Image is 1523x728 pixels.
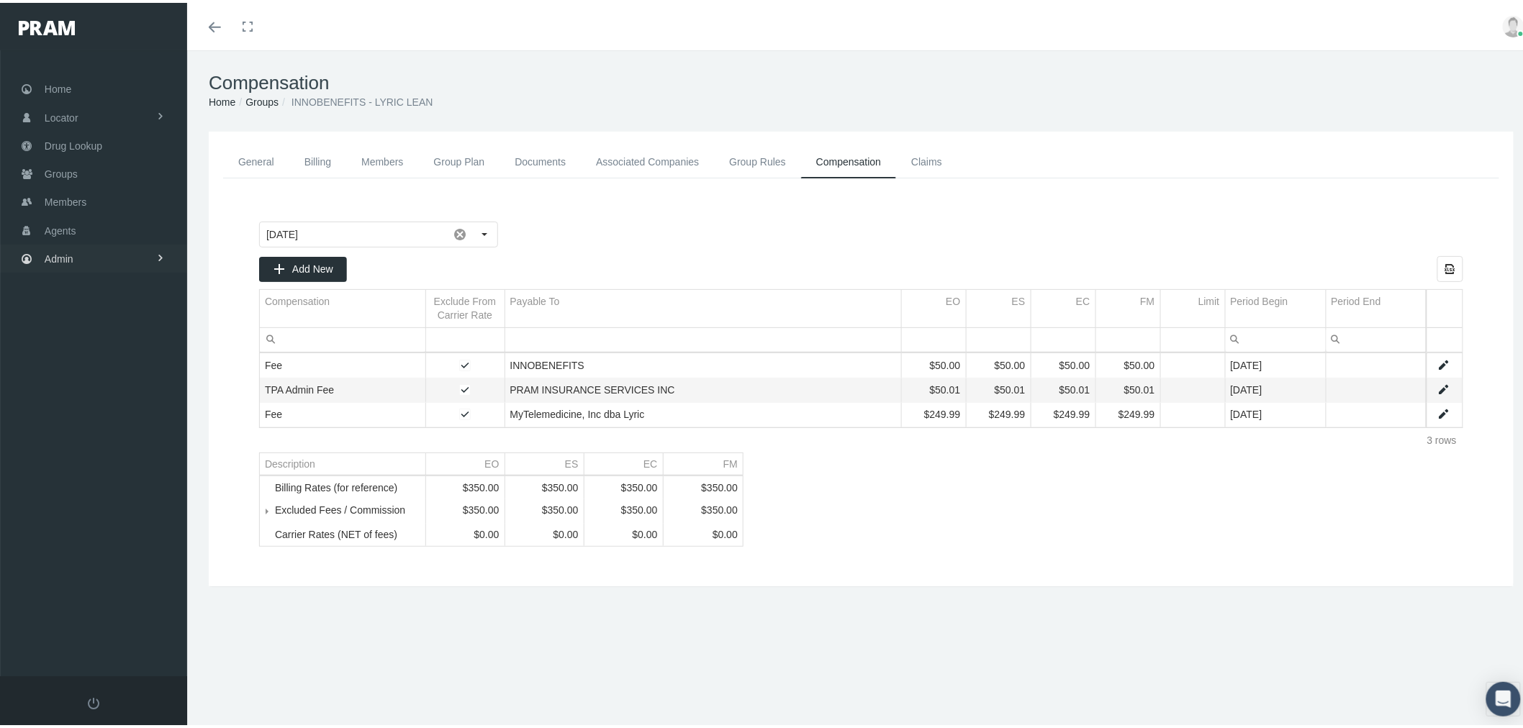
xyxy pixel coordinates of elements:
[1095,351,1160,376] td: $50.00
[966,351,1031,376] td: $50.00
[209,69,1514,91] h1: Compensation
[589,526,658,537] div: $0.00
[1031,400,1095,424] td: $249.99
[265,292,330,306] div: Compensation
[1437,253,1463,279] div: Export all data to Excel
[505,351,901,376] td: INNOBENEFITS
[1095,400,1160,424] td: $249.99
[966,376,1031,400] td: $50.01
[901,400,966,424] td: $249.99
[1326,325,1427,350] td: Filter cell
[1225,400,1326,424] td: [DATE]
[505,450,584,473] td: Column ES
[581,143,714,176] a: Associated Companies
[346,143,418,176] a: Members
[275,501,420,513] div: Excluded Fees / Commission
[260,351,425,376] td: Fee
[431,526,500,537] div: $0.00
[1225,376,1326,400] td: [DATE]
[510,501,579,513] div: $350.00
[1231,292,1288,306] div: Period Begin
[260,325,425,350] td: Filter cell
[259,253,1463,279] div: Data grid toolbar
[723,455,738,467] div: FM
[663,450,743,473] td: Column FM
[292,94,433,105] span: INNOBENEFITS - LYRIC LEAN
[45,129,102,157] span: Drug Lookup
[714,143,801,176] a: Group Rules
[1140,292,1154,306] div: FM
[1076,292,1090,306] div: EC
[505,400,901,424] td: MyTelemedicine, Inc dba Lyric
[431,479,500,491] div: $350.00
[259,424,1463,450] div: Page Navigation
[431,292,500,319] div: Exclude From Carrier Rate
[1486,679,1521,714] div: Open Intercom Messenger
[643,455,657,467] div: EC
[1031,351,1095,376] td: $50.00
[260,400,425,424] td: Fee
[1226,325,1326,349] input: Filter cell
[1332,292,1381,306] div: Period End
[209,94,235,105] a: Home
[265,455,315,467] div: Description
[45,158,78,185] span: Groups
[260,287,425,325] td: Column Compensation
[946,292,960,306] div: EO
[505,376,901,400] td: PRAM INSURANCE SERVICES INC
[1225,287,1326,325] td: Column Period Begin
[260,450,425,473] td: Column Description
[669,526,738,537] div: $0.00
[505,287,901,325] td: Column Payable To
[425,287,505,325] td: Column Exclude From Carrier Rate
[1327,325,1427,349] input: Filter cell
[901,376,966,400] td: $50.01
[260,325,425,349] input: Filter cell
[589,501,658,513] div: $350.00
[1012,292,1026,306] div: ES
[45,242,73,270] span: Admin
[431,501,500,513] div: $350.00
[1031,376,1095,400] td: $50.01
[510,526,579,537] div: $0.00
[1198,292,1220,306] div: Limit
[289,143,346,176] a: Billing
[1437,356,1450,369] a: Edit
[510,292,560,306] div: Payable To
[1437,381,1450,393] a: Edit
[510,479,579,491] div: $350.00
[901,351,966,376] td: $50.00
[669,479,738,491] div: $350.00
[259,450,744,544] div: Tree list
[292,260,333,272] span: Add New
[589,479,658,491] div: $350.00
[259,254,347,279] div: Add New
[500,143,581,176] a: Documents
[275,526,420,537] div: Carrier Rates (NET of fees)
[669,501,738,513] div: $350.00
[1095,376,1160,400] td: $50.01
[223,143,289,176] a: General
[45,73,71,100] span: Home
[45,101,78,129] span: Locator
[245,94,279,105] a: Groups
[1326,287,1427,325] td: Column Period End
[419,143,500,176] a: Group Plan
[565,455,579,467] div: ES
[966,287,1031,325] td: Column ES
[275,479,420,491] div: Billing Rates (for reference)
[484,455,499,467] div: EO
[19,18,75,32] img: PRAM_20_x_78.png
[1095,287,1160,325] td: Column FM
[45,214,76,242] span: Agents
[901,287,966,325] td: Column EO
[260,376,425,400] td: TPA Admin Fee
[1437,405,1450,418] a: Edit
[1225,351,1326,376] td: [DATE]
[425,450,505,473] td: Column EO
[1031,287,1095,325] td: Column EC
[896,143,957,176] a: Claims
[259,253,1463,450] div: Data grid
[45,186,86,213] span: Members
[801,143,896,176] a: Compensation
